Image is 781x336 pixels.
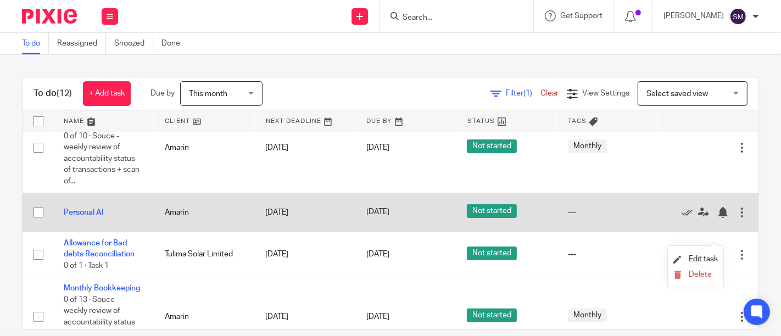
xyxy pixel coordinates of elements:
span: (12) [57,89,72,98]
a: Done [161,33,188,54]
span: Not started [467,309,517,322]
span: Not started [467,204,517,218]
input: Search [401,13,500,23]
span: Delete [689,271,712,278]
span: [DATE] [366,313,389,321]
span: Not started [467,247,517,260]
span: Get Support [560,12,603,20]
a: Allowance for Bad debts Reconciliation [64,239,135,258]
td: [DATE] [254,103,355,193]
a: Mark as done [682,207,698,218]
td: [DATE] [254,193,355,232]
div: --- [568,207,647,218]
p: Due by [150,88,175,99]
td: [DATE] [254,232,355,277]
img: svg%3E [729,8,747,25]
td: Tulima Solar Limited [154,232,255,277]
span: This month [189,90,227,98]
td: Amarin [154,103,255,193]
h1: To do [34,88,72,99]
a: Reassigned [57,33,106,54]
span: [DATE] [366,144,389,152]
a: + Add task [83,81,131,106]
span: Monthly [568,139,607,153]
span: Monthly [568,309,607,322]
span: 0 of 10 · Souce - weekly review of accountability status of transactions + scan of... [64,132,140,185]
span: Select saved view [646,90,708,98]
a: Personal AI [64,209,104,216]
div: --- [568,249,647,260]
img: Pixie [22,9,77,24]
a: To do [22,33,49,54]
a: Snoozed [114,33,153,54]
p: [PERSON_NAME] [663,10,724,21]
span: (1) [523,89,532,97]
span: 0 of 1 · Task 1 [64,262,109,270]
span: [DATE] [366,251,389,259]
a: Monthly Bookkeeping [64,284,140,292]
span: Not started [467,139,517,153]
button: Delete [673,271,718,279]
span: Filter [506,89,540,97]
span: [DATE] [366,209,389,216]
span: Tags [568,118,587,124]
span: Edit task [689,255,718,263]
a: Clear [540,89,559,97]
td: Amarin [154,193,255,232]
span: View Settings [582,89,629,97]
a: Edit task [673,255,718,263]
